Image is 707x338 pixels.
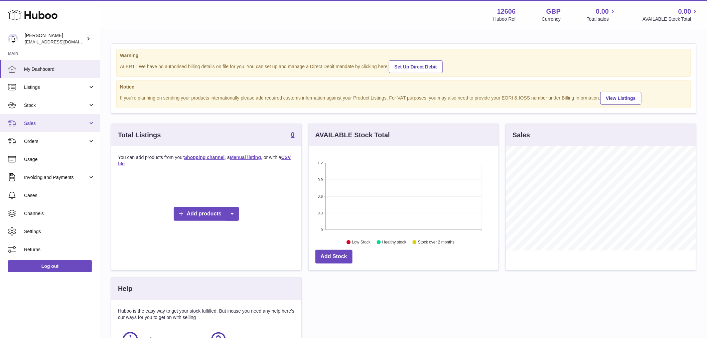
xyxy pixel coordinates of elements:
span: Usage [24,156,95,163]
strong: Warning [120,52,687,59]
a: 0.00 Total sales [587,7,616,22]
span: 0.00 [596,7,609,16]
img: internalAdmin-12606@internal.huboo.com [8,34,18,44]
span: Invoicing and Payments [24,174,88,181]
a: Log out [8,260,92,272]
div: If you're planning on sending your products internationally please add required customs informati... [120,91,687,105]
span: Total sales [587,16,616,22]
span: Channels [24,210,95,217]
a: Add products [174,207,239,221]
div: [PERSON_NAME] [25,32,85,45]
text: 0.9 [318,178,323,182]
p: You can add products from your , a , or with a . [118,154,295,167]
span: Cases [24,192,95,199]
span: [EMAIL_ADDRESS][DOMAIN_NAME] [25,39,98,44]
span: My Dashboard [24,66,95,72]
span: 0.00 [678,7,691,16]
span: Settings [24,228,95,235]
span: Returns [24,246,95,253]
div: ALERT : We have no authorised billing details on file for you. You can set up and manage a Direct... [120,59,687,73]
span: Orders [24,138,88,145]
span: AVAILABLE Stock Total [643,16,699,22]
a: Add Stock [315,250,352,264]
div: Huboo Ref [493,16,516,22]
p: Huboo is the easy way to get your stock fulfilled. But incase you need any help here's our ways f... [118,308,295,321]
span: Sales [24,120,88,127]
a: CSV file [118,155,291,166]
text: Healthy stock [382,240,407,245]
strong: 12606 [497,7,516,16]
text: Stock over 2 months [418,240,454,245]
span: Stock [24,102,88,109]
text: 0 [321,228,323,232]
h3: AVAILABLE Stock Total [315,131,390,140]
a: View Listings [600,92,642,105]
a: Manual listing [230,155,261,160]
a: 0 [291,131,295,139]
a: 0.00 AVAILABLE Stock Total [643,7,699,22]
strong: Notice [120,84,687,90]
h3: Total Listings [118,131,161,140]
div: Currency [542,16,561,22]
h3: Help [118,284,132,293]
text: 0.6 [318,194,323,198]
strong: GBP [546,7,561,16]
a: Set Up Direct Debit [389,60,443,73]
text: 0.3 [318,211,323,215]
text: 1.2 [318,161,323,165]
h3: Sales [513,131,530,140]
a: Shopping channel [184,155,225,160]
strong: 0 [291,131,295,138]
span: Listings [24,84,88,91]
text: Low Stock [352,240,371,245]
